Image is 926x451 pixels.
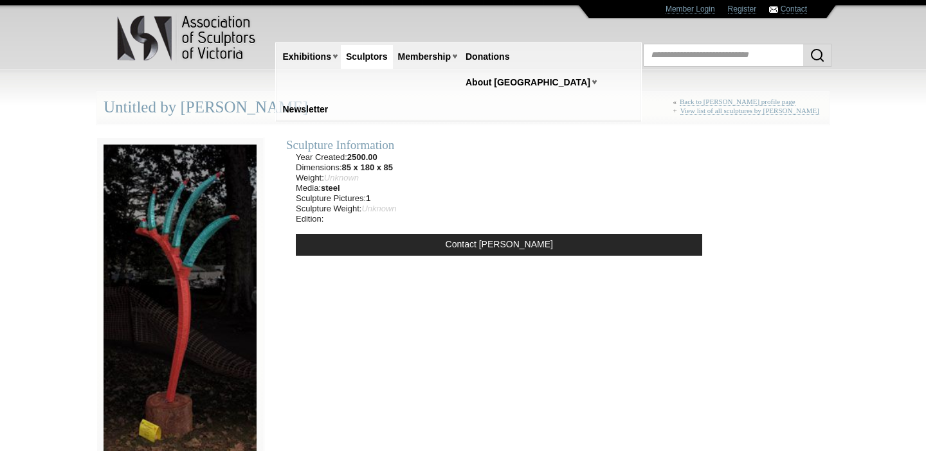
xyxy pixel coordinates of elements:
[680,107,819,115] a: View list of all sculptures by [PERSON_NAME]
[781,4,807,14] a: Contact
[296,163,397,173] li: Dimensions:
[286,137,712,152] div: Sculpture Information
[460,45,514,69] a: Donations
[460,71,595,94] a: About [GEOGRAPHIC_DATA]
[296,183,397,193] li: Media:
[278,45,336,69] a: Exhibitions
[347,152,377,162] strong: 2500.00
[324,173,359,182] span: Unknown
[769,6,778,13] img: Contact ASV
[810,48,825,63] img: Search
[296,234,702,256] a: Contact [PERSON_NAME]
[278,98,334,121] a: Newsletter
[96,91,830,125] div: Untitled by [PERSON_NAME]
[361,204,396,213] span: Unknown
[342,163,394,172] strong: 85 x 180 x 85
[296,214,397,224] li: Edition:
[341,45,393,69] a: Sculptors
[366,193,370,203] strong: 1
[728,4,757,14] a: Register
[296,173,397,183] li: Weight:
[393,45,456,69] a: Membership
[116,13,258,64] img: logo.png
[296,204,397,214] li: Sculpture Weight:
[673,98,823,120] div: « +
[296,193,397,204] li: Sculpture Pictures:
[321,183,340,193] strong: steel
[680,98,795,106] a: Back to [PERSON_NAME] profile page
[666,4,715,14] a: Member Login
[296,152,397,163] li: Year Created:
